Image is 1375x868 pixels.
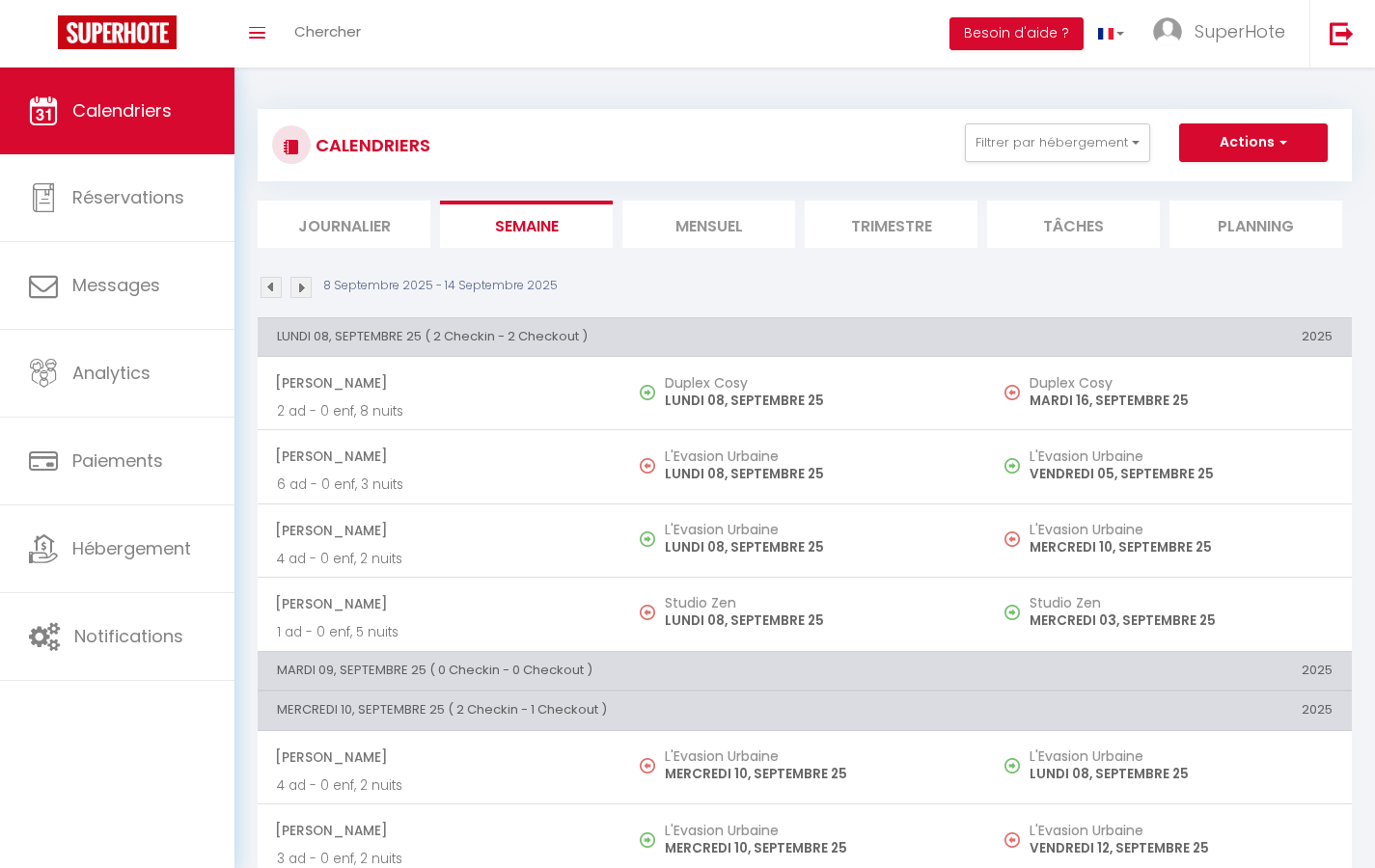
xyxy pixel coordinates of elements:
span: Analytics [72,361,151,385]
span: Notifications [74,624,183,648]
p: VENDREDI 05, SEPTEMBRE 25 [1030,464,1333,484]
img: logout [1330,21,1354,45]
img: NO IMAGE [1004,458,1020,474]
span: [PERSON_NAME] [275,739,603,775]
th: 2025 [987,651,1352,690]
span: Réservations [72,185,184,209]
li: Journalier [258,201,430,248]
li: Semaine [440,201,613,248]
button: Filtrer par hébergement [965,123,1150,162]
h5: L'Evasion Urbaine [1030,823,1333,838]
span: Chercher [294,21,361,41]
button: Besoin d'aide ? [949,17,1084,50]
p: LUNDI 08, SEPTEMBRE 25 [665,610,968,631]
span: [PERSON_NAME] [275,365,603,401]
p: LUNDI 08, SEPTEMBRE 25 [665,464,968,484]
span: [PERSON_NAME] [275,585,603,622]
h5: L'Evasion Urbaine [1030,522,1333,537]
p: 8 Septembre 2025 - 14 Septembre 2025 [323,277,558,295]
h5: Studio Zen [1030,595,1333,610]
th: 2025 [987,692,1352,730]
p: MERCREDI 10, SEPTEMBRE 25 [665,764,968,784]
h5: Studio Zen [665,595,968,610]
h5: L'Evasion Urbaine [665,522,968,537]
span: Hébergement [72,536,191,560]
img: ... [1153,17,1182,46]
img: NO IMAGE [1004,605,1020,620]
img: Super Booking [58,15,177,49]
img: NO IMAGE [1004,758,1020,773]
li: Tâches [987,201,1160,248]
li: Trimestre [805,201,977,248]
span: Paiements [72,448,163,473]
h5: L'Evasion Urbaine [665,823,968,838]
span: [PERSON_NAME] [275,812,603,849]
span: [PERSON_NAME] [275,512,603,549]
p: LUNDI 08, SEPTEMBRE 25 [665,391,968,411]
h5: L'Evasion Urbaine [1030,448,1333,464]
p: MERCREDI 03, SEPTEMBRE 25 [1030,610,1333,631]
h5: L'Evasion Urbaine [1030,748,1333,764]
img: NO IMAGE [1004,385,1020,400]
span: Messages [72,273,160,297]
li: Mensuel [622,201,795,248]
img: NO IMAGE [1004,832,1020,848]
img: NO IMAGE [640,605,655,620]
th: LUNDI 08, SEPTEMBRE 25 ( 2 Checkin - 2 Checkout ) [258,317,987,356]
p: MARDI 16, SEPTEMBRE 25 [1030,391,1333,411]
li: Planning [1169,201,1342,248]
span: Calendriers [72,98,172,122]
h5: L'Evasion Urbaine [665,448,968,464]
img: NO IMAGE [1004,531,1020,547]
p: VENDREDI 12, SEPTEMBRE 25 [1030,838,1333,858]
p: LUNDI 08, SEPTEMBRE 25 [665,537,968,557]
p: 4 ad - 0 enf, 2 nuits [277,775,603,796]
p: 1 ad - 0 enf, 5 nuits [277,622,603,642]
p: MERCREDI 10, SEPTEMBRE 25 [1030,537,1333,557]
button: Actions [1179,123,1328,162]
span: SuperHote [1195,19,1285,43]
span: [PERSON_NAME] [275,438,603,475]
p: 6 ad - 0 enf, 3 nuits [277,475,603,495]
th: 2025 [987,317,1352,356]
button: Ouvrir le widget de chat LiveChat [15,8,73,66]
h3: CALENDRIERS [311,123,430,167]
p: LUNDI 08, SEPTEMBRE 25 [1030,764,1333,784]
p: 4 ad - 0 enf, 2 nuits [277,549,603,569]
img: NO IMAGE [640,458,655,474]
th: MERCREDI 10, SEPTEMBRE 25 ( 2 Checkin - 1 Checkout ) [258,692,987,730]
h5: Duplex Cosy [665,375,968,391]
img: NO IMAGE [640,758,655,773]
p: 2 ad - 0 enf, 8 nuits [277,401,603,421]
th: MARDI 09, SEPTEMBRE 25 ( 0 Checkin - 0 Checkout ) [258,651,987,690]
h5: Duplex Cosy [1030,375,1333,391]
p: MERCREDI 10, SEPTEMBRE 25 [665,838,968,858]
h5: L'Evasion Urbaine [665,748,968,764]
